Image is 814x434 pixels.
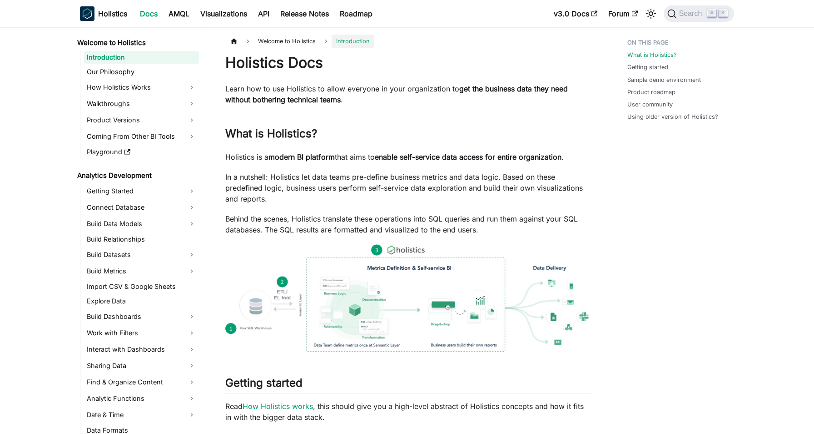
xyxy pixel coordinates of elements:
[84,80,199,95] a: How Holistics Works
[84,264,199,278] a: Build Metrics
[71,27,207,434] nav: Docs sidebar
[225,83,591,105] p: Learn how to use Holistics to allow everyone in your organization to .
[84,96,199,111] a: Walkthroughs
[84,113,199,127] a: Product Versions
[98,8,127,19] b: Holistics
[253,6,275,21] a: API
[84,233,199,246] a: Build Relationships
[225,172,591,204] p: In a nutshell: Holistics let data teams pre-define business metrics and data logic. Based on thes...
[707,9,716,17] kbd: ⌘
[84,129,199,144] a: Coming From Other BI Tools
[275,6,334,21] a: Release Notes
[84,326,199,340] a: Work with Filters
[84,66,199,78] a: Our Philosophy
[225,376,591,394] h2: Getting started
[195,6,253,21] a: Visualizations
[644,6,658,21] button: Switch between dark and light mode (currently light mode)
[225,35,243,48] a: Home page
[84,280,199,293] a: Import CSV & Google Sheets
[627,50,677,59] a: What is Holistics?
[627,112,718,121] a: Using older version of Holistics?
[225,54,591,72] h1: Holistics Docs
[84,309,199,324] a: Build Dashboards
[84,391,199,406] a: Analytic Functions
[627,88,675,96] a: Product roadmap
[332,35,374,48] span: Introduction
[676,10,708,18] span: Search
[243,402,313,411] a: How Holistics works
[84,146,199,158] a: Playground
[84,217,199,231] a: Build Data Models
[74,36,199,49] a: Welcome to Holistics
[80,6,94,21] img: Holistics
[84,342,199,357] a: Interact with Dashboards
[74,169,199,182] a: Analytics Development
[548,6,603,21] a: v3.0 Docs
[84,295,199,308] a: Explore Data
[627,63,668,71] a: Getting started
[268,152,335,161] strong: modern BI platform
[225,213,591,235] p: Behind the scenes, Holistics translate these operations into SQL queries and run them against you...
[225,127,591,144] h2: What is Holistics?
[719,9,728,17] kbd: K
[334,6,378,21] a: Roadmap
[84,408,199,422] a: Date & Time
[225,35,591,48] nav: Breadcrumbs
[603,6,643,21] a: Forum
[134,6,163,21] a: Docs
[627,76,701,84] a: Sample demo environment
[84,358,199,373] a: Sharing Data
[80,6,127,21] a: HolisticsHolistics
[84,200,199,215] a: Connect Database
[225,244,591,352] img: How Holistics fits in your Data Stack
[664,5,734,22] button: Search (Command+K)
[84,51,199,64] a: Introduction
[84,247,199,262] a: Build Datasets
[225,401,591,423] p: Read , this should give you a high-level abstract of Holistics concepts and how it fits in with t...
[375,152,561,161] strong: enable self-service data access for entire organization
[84,375,199,389] a: Find & Organize Content
[253,35,320,48] span: Welcome to Holistics
[627,100,673,109] a: User community
[84,184,199,198] a: Getting Started
[163,6,195,21] a: AMQL
[225,151,591,162] p: Holistics is a that aims to .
